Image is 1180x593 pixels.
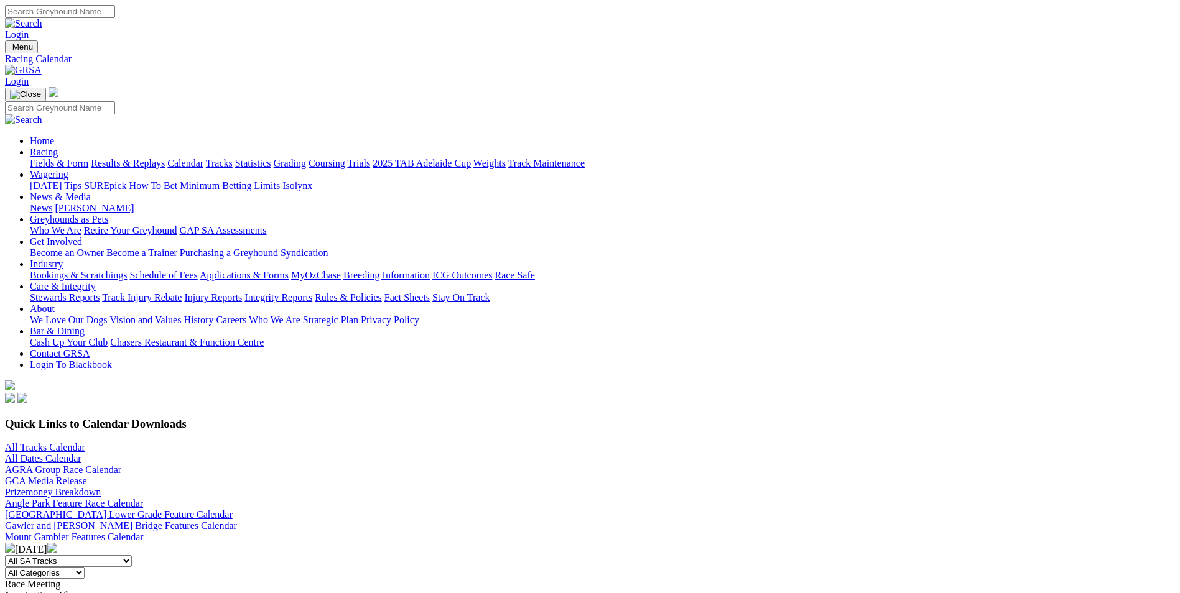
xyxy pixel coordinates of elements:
a: Become a Trainer [106,247,177,258]
div: Wagering [30,180,1175,191]
a: Racing Calendar [5,53,1175,65]
a: Minimum Betting Limits [180,180,280,191]
a: [DATE] Tips [30,180,81,191]
a: Login [5,29,29,40]
a: Coursing [309,158,345,168]
a: Prizemoney Breakdown [5,487,101,497]
img: GRSA [5,65,42,76]
a: Trials [347,158,370,168]
a: Rules & Policies [315,292,382,303]
a: 2025 TAB Adelaide Cup [373,158,471,168]
a: Bookings & Scratchings [30,270,127,280]
img: facebook.svg [5,393,15,403]
input: Search [5,101,115,114]
a: Stay On Track [432,292,490,303]
a: Login To Blackbook [30,359,112,370]
a: All Dates Calendar [5,453,81,464]
div: Industry [30,270,1175,281]
a: GAP SA Assessments [180,225,267,236]
div: News & Media [30,203,1175,214]
a: About [30,303,55,314]
a: SUREpick [84,180,126,191]
a: Fields & Form [30,158,88,168]
a: Syndication [281,247,328,258]
h3: Quick Links to Calendar Downloads [5,417,1175,431]
a: Weights [473,158,506,168]
a: Racing [30,147,58,157]
a: Mount Gambier Features Calendar [5,531,144,542]
a: Fact Sheets [384,292,430,303]
a: MyOzChase [291,270,341,280]
a: Get Involved [30,236,82,247]
a: Track Injury Rebate [102,292,182,303]
img: Search [5,114,42,126]
img: chevron-right-pager-white.svg [47,543,57,553]
a: Injury Reports [184,292,242,303]
img: logo-grsa-white.png [49,87,58,97]
a: Home [30,136,54,146]
a: All Tracks Calendar [5,442,85,453]
a: GCA Media Release [5,476,87,486]
a: Breeding Information [343,270,430,280]
a: Stewards Reports [30,292,100,303]
a: Contact GRSA [30,348,90,359]
a: Bar & Dining [30,326,85,336]
div: Racing [30,158,1175,169]
button: Toggle navigation [5,88,46,101]
div: Get Involved [30,247,1175,259]
a: Care & Integrity [30,281,96,292]
a: Gawler and [PERSON_NAME] Bridge Features Calendar [5,520,237,531]
a: [GEOGRAPHIC_DATA] Lower Grade Feature Calendar [5,509,233,520]
a: Who We Are [249,315,300,325]
img: Search [5,18,42,29]
img: twitter.svg [17,393,27,403]
a: Wagering [30,169,68,180]
a: Privacy Policy [361,315,419,325]
a: Calendar [167,158,203,168]
a: Become an Owner [30,247,104,258]
div: About [30,315,1175,326]
a: AGRA Group Race Calendar [5,464,121,475]
a: Vision and Values [109,315,181,325]
a: Strategic Plan [303,315,358,325]
a: Who We Are [30,225,81,236]
a: Cash Up Your Club [30,337,108,347]
input: Search [5,5,115,18]
a: Login [5,76,29,86]
a: Schedule of Fees [129,270,197,280]
a: Angle Park Feature Race Calendar [5,498,143,508]
a: Track Maintenance [508,158,585,168]
a: Greyhounds as Pets [30,214,108,224]
a: Industry [30,259,63,269]
a: News [30,203,52,213]
img: chevron-left-pager-white.svg [5,543,15,553]
a: Chasers Restaurant & Function Centre [110,337,264,347]
a: We Love Our Dogs [30,315,107,325]
a: Isolynx [282,180,312,191]
img: Close [10,90,41,99]
a: Retire Your Greyhound [84,225,177,236]
div: Race Meeting [5,579,1175,590]
a: [PERSON_NAME] [55,203,134,213]
div: Greyhounds as Pets [30,225,1175,236]
a: Tracks [206,158,233,168]
a: History [184,315,213,325]
a: ICG Outcomes [432,270,492,280]
a: Careers [216,315,246,325]
div: Bar & Dining [30,337,1175,348]
button: Toggle navigation [5,40,38,53]
a: Applications & Forms [200,270,289,280]
a: Statistics [235,158,271,168]
a: Results & Replays [91,158,165,168]
a: News & Media [30,191,91,202]
a: How To Bet [129,180,178,191]
div: Care & Integrity [30,292,1175,303]
a: Integrity Reports [244,292,312,303]
span: Menu [12,42,33,52]
a: Purchasing a Greyhound [180,247,278,258]
img: logo-grsa-white.png [5,380,15,390]
div: [DATE] [5,543,1175,555]
a: Race Safe [495,270,534,280]
a: Grading [274,158,306,168]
